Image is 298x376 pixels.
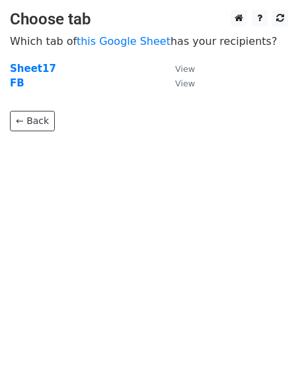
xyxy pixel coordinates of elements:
[10,63,56,75] a: Sheet17
[10,10,288,29] h3: Choose tab
[162,63,195,75] a: View
[10,111,55,131] a: ← Back
[77,35,170,47] a: this Google Sheet
[175,64,195,74] small: View
[10,34,288,48] p: Which tab of has your recipients?
[162,77,195,89] a: View
[175,78,195,88] small: View
[10,77,24,89] a: FB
